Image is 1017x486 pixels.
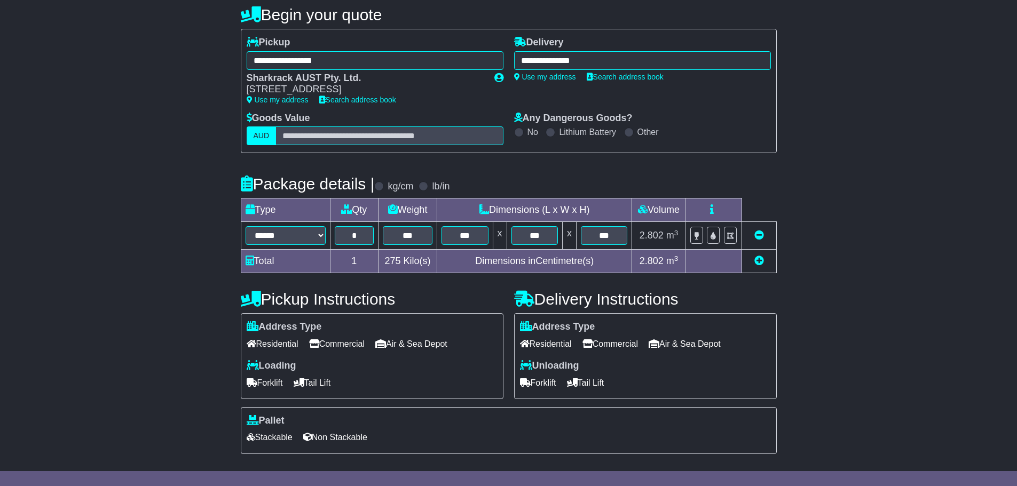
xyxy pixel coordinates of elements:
[674,254,679,262] sup: 3
[640,256,664,266] span: 2.802
[640,230,664,241] span: 2.802
[649,336,721,352] span: Air & Sea Depot
[527,127,538,137] label: No
[241,250,330,273] td: Total
[247,360,296,372] label: Loading
[247,84,484,95] div: [STREET_ADDRESS]
[319,95,396,104] a: Search address book
[432,181,450,193] label: lb/in
[582,336,638,352] span: Commercial
[309,336,365,352] span: Commercial
[514,73,576,81] a: Use my address
[493,222,507,250] td: x
[388,181,413,193] label: kg/cm
[247,73,484,84] div: Sharkrack AUST Pty. Ltd.
[247,321,322,333] label: Address Type
[330,198,379,222] td: Qty
[303,429,367,445] span: Non Stackable
[754,256,764,266] a: Add new item
[437,198,632,222] td: Dimensions (L x W x H)
[514,290,777,308] h4: Delivery Instructions
[241,290,503,308] h4: Pickup Instructions
[520,336,572,352] span: Residential
[632,198,685,222] td: Volume
[385,256,401,266] span: 275
[514,113,633,124] label: Any Dangerous Goods?
[754,230,764,241] a: Remove this item
[330,250,379,273] td: 1
[520,360,579,372] label: Unloading
[247,126,277,145] label: AUD
[520,375,556,391] span: Forklift
[437,250,632,273] td: Dimensions in Centimetre(s)
[379,250,437,273] td: Kilo(s)
[241,175,375,193] h4: Package details |
[247,375,283,391] span: Forklift
[514,37,564,49] label: Delivery
[247,336,298,352] span: Residential
[637,127,659,137] label: Other
[587,73,664,81] a: Search address book
[559,127,616,137] label: Lithium Battery
[562,222,576,250] td: x
[379,198,437,222] td: Weight
[247,415,285,427] label: Pallet
[247,37,290,49] label: Pickup
[520,321,595,333] label: Address Type
[375,336,447,352] span: Air & Sea Depot
[666,230,679,241] span: m
[247,429,293,445] span: Stackable
[567,375,604,391] span: Tail Lift
[674,229,679,237] sup: 3
[247,95,309,104] a: Use my address
[666,256,679,266] span: m
[241,198,330,222] td: Type
[241,6,777,23] h4: Begin your quote
[294,375,331,391] span: Tail Lift
[247,113,310,124] label: Goods Value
